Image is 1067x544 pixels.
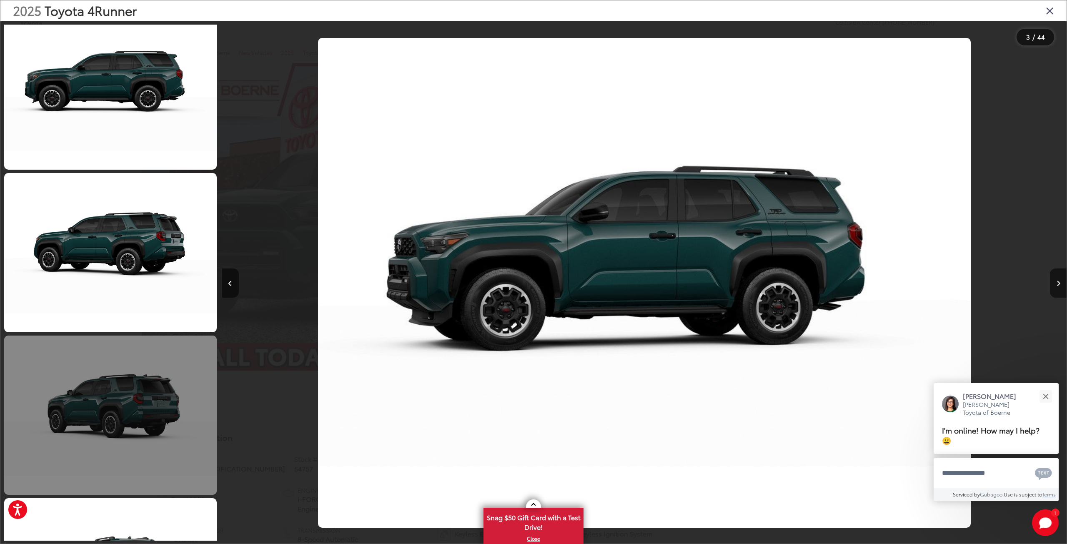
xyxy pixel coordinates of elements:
[1050,268,1067,298] button: Next image
[934,458,1059,488] textarea: Type your message
[1035,467,1052,480] svg: Text
[963,391,1024,401] p: [PERSON_NAME]
[1046,5,1054,16] i: Close gallery
[1032,464,1054,482] button: Chat with SMS
[1032,509,1059,536] button: Toggle Chat Window
[222,38,1066,528] div: 2025 Toyota 4Runner TRD Off-Road Premium 2
[1042,491,1056,498] a: Terms
[942,424,1039,446] span: I'm online! How may I help? 😀
[963,401,1024,417] p: [PERSON_NAME] Toyota of Boerne
[953,491,980,498] span: Serviced by
[13,1,41,19] span: 2025
[222,268,239,298] button: Previous image
[1032,34,1036,40] span: /
[1026,32,1030,41] span: 3
[2,9,219,171] img: 2025 Toyota 4Runner TRD Off-Road Premium
[980,491,1004,498] a: Gubagoo.
[1037,32,1045,41] span: 44
[1037,387,1054,405] button: Close
[1004,491,1042,498] span: Use is subject to
[45,1,137,19] span: Toyota 4Runner
[484,509,583,534] span: Snag $50 Gift Card with a Test Drive!
[318,38,971,528] img: 2025 Toyota 4Runner TRD Off-Road Premium
[1054,511,1056,514] span: 1
[2,171,219,334] img: 2025 Toyota 4Runner TRD Off-Road Premium
[1032,509,1059,536] svg: Start Chat
[934,383,1059,501] div: Close[PERSON_NAME][PERSON_NAME] Toyota of BoerneI'm online! How may I help? 😀Type your messageCha...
